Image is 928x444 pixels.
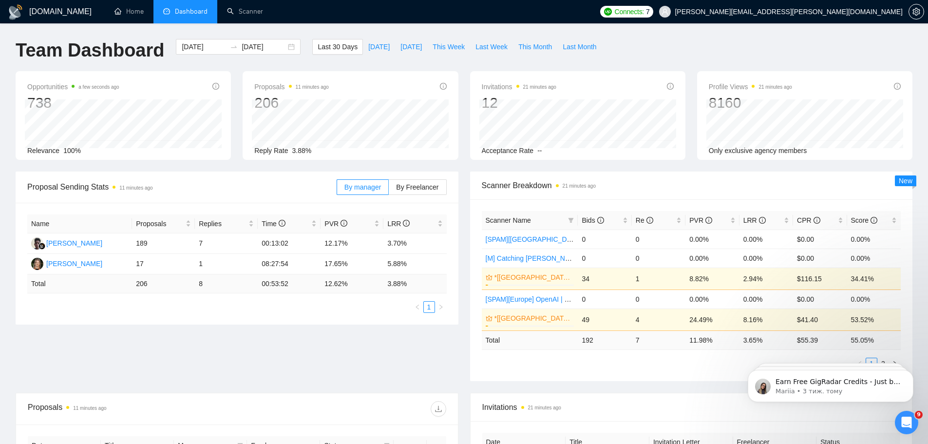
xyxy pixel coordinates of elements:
[646,6,650,17] span: 7
[895,411,918,434] iframe: Intercom live chat
[227,7,263,16] a: searchScanner
[431,401,446,417] button: download
[557,39,602,55] button: Last Month
[412,301,423,313] li: Previous Page
[132,214,195,233] th: Proposals
[646,217,653,224] span: info-circle
[578,268,631,290] td: 34
[415,304,420,310] span: left
[632,309,685,330] td: 4
[578,309,631,330] td: 49
[254,147,288,154] span: Reply Rate
[482,401,901,413] span: Invitations
[739,230,793,249] td: 0.00%
[132,233,195,254] td: 189
[486,274,492,281] span: crown
[182,41,226,52] input: Start date
[915,411,923,419] span: 9
[537,147,542,154] span: --
[739,249,793,268] td: 0.00%
[632,268,685,290] td: 1
[27,94,119,112] div: 738
[440,83,447,90] span: info-circle
[16,39,164,62] h1: Team Dashboard
[685,330,739,349] td: 11.98 %
[578,249,631,268] td: 0
[847,290,901,309] td: 0.00%
[513,39,557,55] button: This Month
[279,220,285,227] span: info-circle
[132,254,195,274] td: 17
[685,230,739,249] td: 0.00%
[568,217,574,223] span: filter
[636,216,653,224] span: Re
[909,8,924,16] a: setting
[27,147,59,154] span: Relevance
[195,214,258,233] th: Replies
[383,233,446,254] td: 3.70%
[433,41,465,52] span: This Week
[424,302,435,312] a: 1
[685,249,739,268] td: 0.00%
[793,249,847,268] td: $0.00
[403,220,410,227] span: info-circle
[667,83,674,90] span: info-circle
[119,185,152,191] time: 11 minutes ago
[797,216,820,224] span: CPR
[387,220,410,228] span: LRR
[814,217,820,224] span: info-circle
[324,220,347,228] span: PVR
[739,268,793,290] td: 2.94%
[262,220,285,228] span: Time
[31,259,102,267] a: IM[PERSON_NAME]
[31,239,102,247] a: AK[PERSON_NAME]
[871,217,877,224] span: info-circle
[8,4,23,20] img: logo
[685,268,739,290] td: 8.82%
[27,181,337,193] span: Proposal Sending Stats
[470,39,513,55] button: Last Week
[423,301,435,313] li: 1
[709,94,792,112] div: 8160
[632,230,685,249] td: 0
[427,39,470,55] button: This Week
[632,249,685,268] td: 0
[383,274,446,293] td: 3.88 %
[739,309,793,330] td: 8.16%
[400,41,422,52] span: [DATE]
[368,41,390,52] span: [DATE]
[318,41,358,52] span: Last 30 Days
[597,217,604,224] span: info-circle
[242,41,286,52] input: End date
[296,84,329,90] time: 11 minutes ago
[632,330,685,349] td: 7
[709,147,807,154] span: Only exclusive agency members
[563,41,596,52] span: Last Month
[321,274,383,293] td: 12.62 %
[563,183,596,189] time: 21 minutes ago
[195,274,258,293] td: 8
[604,8,612,16] img: upwork-logo.png
[494,272,572,283] a: *[[GEOGRAPHIC_DATA]/[GEOGRAPHIC_DATA]] AI Agent Development
[685,290,739,309] td: 0.00%
[383,254,446,274] td: 5.88%
[396,183,438,191] span: By Freelancer
[851,216,877,224] span: Score
[78,84,119,90] time: a few seconds ago
[847,249,901,268] td: 0.00%
[27,274,132,293] td: Total
[847,309,901,330] td: 53.52%
[31,237,43,250] img: AK
[793,330,847,349] td: $ 55.39
[758,84,792,90] time: 21 minutes ago
[528,405,561,410] time: 21 minutes ago
[486,295,617,303] a: [SPAM][Europe] OpenAI | Generative AI ML
[431,405,446,413] span: download
[230,43,238,51] span: to
[292,147,312,154] span: 3.88%
[163,8,170,15] span: dashboard
[482,81,556,93] span: Invitations
[321,254,383,274] td: 17.65%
